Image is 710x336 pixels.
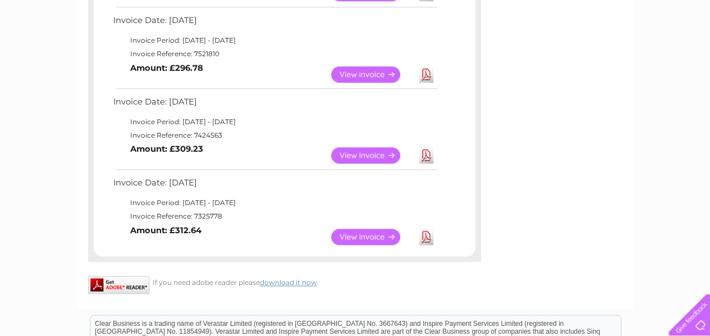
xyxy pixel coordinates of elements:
div: Clear Business is a trading name of Verastar Limited (registered in [GEOGRAPHIC_DATA] No. 3667643... [90,6,621,55]
a: Energy [540,48,565,56]
a: Blog [612,48,629,56]
a: Log out [673,48,699,56]
td: Invoice Date: [DATE] [111,94,439,115]
a: View [331,147,414,164]
a: Water [512,48,534,56]
b: Amount: £309.23 [130,144,203,154]
td: Invoice Date: [DATE] [111,175,439,196]
a: View [331,66,414,83]
a: Download [419,229,433,245]
td: Invoice Reference: 7521810 [111,47,439,61]
a: View [331,229,414,245]
a: 0333 014 3131 [498,6,576,20]
td: Invoice Date: [DATE] [111,13,439,34]
b: Amount: £296.78 [130,63,203,73]
a: Telecoms [572,48,606,56]
div: If you need adobe reader please . [88,276,481,287]
td: Invoice Period: [DATE] - [DATE] [111,115,439,129]
b: Amount: £312.64 [130,225,201,235]
a: download it now [260,278,317,287]
a: Download [419,147,433,164]
a: Contact [635,48,663,56]
td: Invoice Period: [DATE] - [DATE] [111,34,439,47]
td: Invoice Reference: 7325778 [111,210,439,223]
td: Invoice Reference: 7424563 [111,129,439,142]
a: Download [419,66,433,83]
td: Invoice Period: [DATE] - [DATE] [111,196,439,210]
img: logo.png [25,29,82,63]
